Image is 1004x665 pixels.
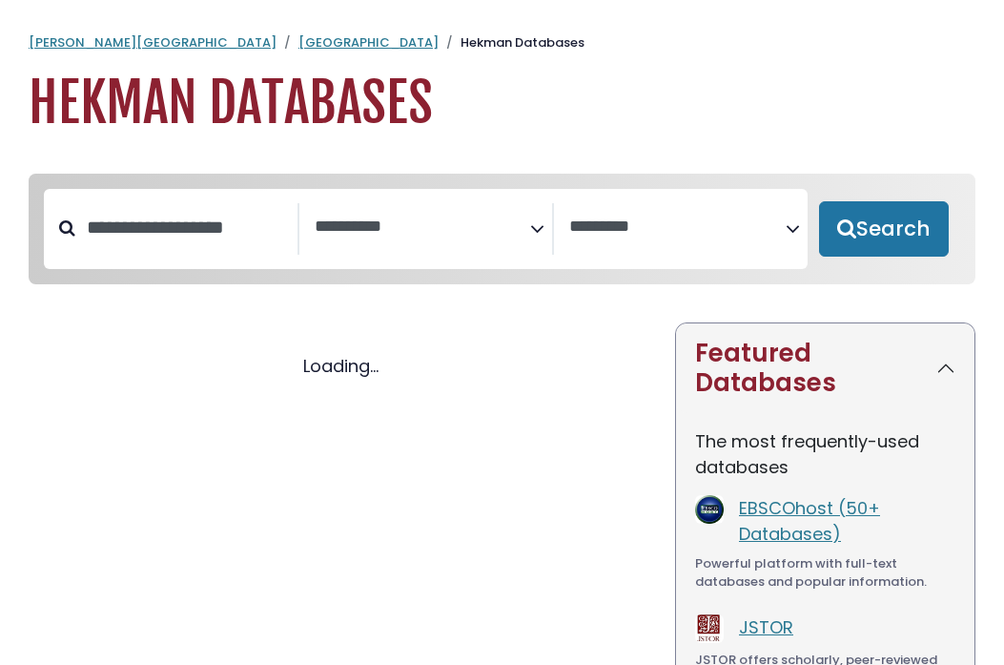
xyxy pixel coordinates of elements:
[29,353,652,379] div: Loading...
[819,201,949,257] button: Submit for Search Results
[29,33,277,52] a: [PERSON_NAME][GEOGRAPHIC_DATA]
[739,615,793,639] a: JSTOR
[439,33,584,52] li: Hekman Databases
[29,174,975,284] nav: Search filters
[315,218,531,238] textarea: Search
[75,212,297,243] input: Search database by title or keyword
[676,323,974,413] button: Featured Databases
[739,496,880,546] a: EBSCOhost (50+ Databases)
[298,33,439,52] a: [GEOGRAPHIC_DATA]
[29,72,975,135] h1: Hekman Databases
[695,428,955,480] p: The most frequently-used databases
[569,218,786,238] textarea: Search
[695,554,955,592] div: Powerful platform with full-text databases and popular information.
[29,33,975,52] nav: breadcrumb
